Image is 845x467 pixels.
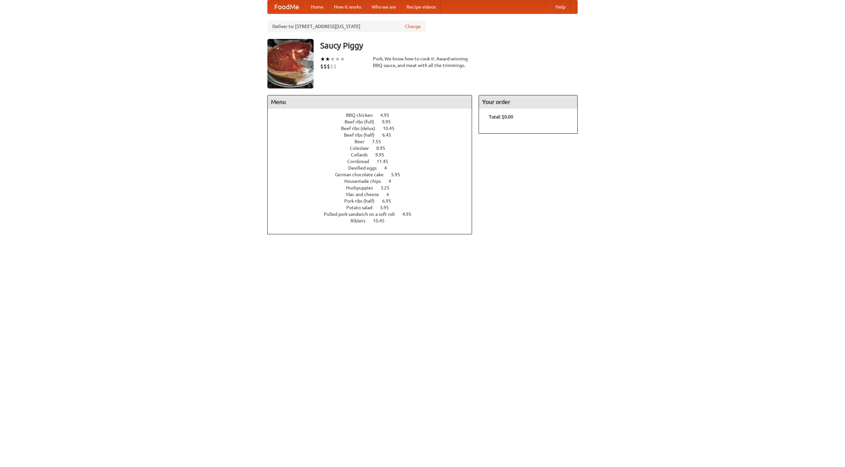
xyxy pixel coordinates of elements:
a: Riblets 10.45 [351,218,397,223]
span: 4.95 [380,113,396,118]
span: 3.95 [380,205,395,210]
a: BBQ chicken 4.95 [346,113,401,118]
a: Hushpuppies 3.25 [346,185,402,190]
a: Beer 7.55 [355,139,393,144]
li: $ [320,63,323,70]
span: 6.95 [382,198,398,204]
a: Who we are [366,0,401,14]
li: $ [333,63,337,70]
span: Mac and cheese [346,192,386,197]
span: Beef ribs (delux) [341,126,382,131]
a: Beef ribs (full) 9.95 [345,119,403,124]
span: Beef ribs (half) [344,132,381,138]
span: Beer [355,139,371,144]
img: angular.jpg [267,39,314,88]
a: Pork ribs (half) 6.95 [344,198,403,204]
a: Change [405,23,421,30]
li: ★ [340,55,345,63]
a: German chocolate cake 5.95 [335,172,412,177]
a: How it works [329,0,366,14]
span: 7.55 [372,139,388,144]
span: 4.95 [402,212,418,217]
a: Potato salad 3.95 [346,205,401,210]
li: ★ [335,55,340,63]
h3: Saucy Piggy [320,39,578,52]
a: Mac and cheese 6 [346,192,401,197]
span: 3.25 [381,185,396,190]
span: Housemade chips [344,179,388,184]
span: Riblets [351,218,372,223]
span: 6.45 [382,132,398,138]
a: Devilled eggs 4 [348,165,399,171]
h4: Your order [479,95,577,109]
div: Deliver to: [STREET_ADDRESS][US_STATE] [267,20,426,32]
li: $ [330,63,333,70]
span: Collards [351,152,374,157]
a: Help [550,0,571,14]
span: Pork ribs (half) [344,198,381,204]
span: 9.95 [375,152,391,157]
a: Beef ribs (delux) 10.45 [341,126,407,131]
b: Total: $0.00 [489,114,513,119]
span: Beef ribs (full) [345,119,381,124]
span: 10.45 [373,218,391,223]
a: Home [306,0,329,14]
a: Beef ribs (half) 6.45 [344,132,403,138]
span: Hushpuppies [346,185,380,190]
span: 11.45 [377,159,395,164]
a: FoodMe [268,0,306,14]
li: ★ [325,55,330,63]
a: Housemade chips 4 [344,179,403,184]
span: 9.95 [382,119,397,124]
span: Devilled eggs [348,165,383,171]
a: Pulled pork sandwich on a soft roll 4.95 [324,212,423,217]
span: 10.45 [383,126,401,131]
span: 8.95 [376,146,392,151]
span: 4 [384,165,393,171]
span: Cornbread [347,159,376,164]
li: ★ [320,55,325,63]
a: Cornbread 11.45 [347,159,400,164]
a: Collards 9.95 [351,152,396,157]
li: $ [327,63,330,70]
span: 4 [389,179,398,184]
span: Potato salad [346,205,379,210]
span: 6 [387,192,396,197]
span: Coleslaw [350,146,375,151]
span: 5.95 [391,172,407,177]
span: German chocolate cake [335,172,390,177]
a: Coleslaw 8.95 [350,146,397,151]
div: Pork. We know how to cook it. Award-winning BBQ sauce, and meat with all the trimmings. [373,55,472,69]
a: Recipe videos [401,0,441,14]
h4: Menu [268,95,472,109]
li: ★ [330,55,335,63]
li: $ [323,63,327,70]
span: BBQ chicken [346,113,379,118]
span: Pulled pork sandwich on a soft roll [324,212,401,217]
